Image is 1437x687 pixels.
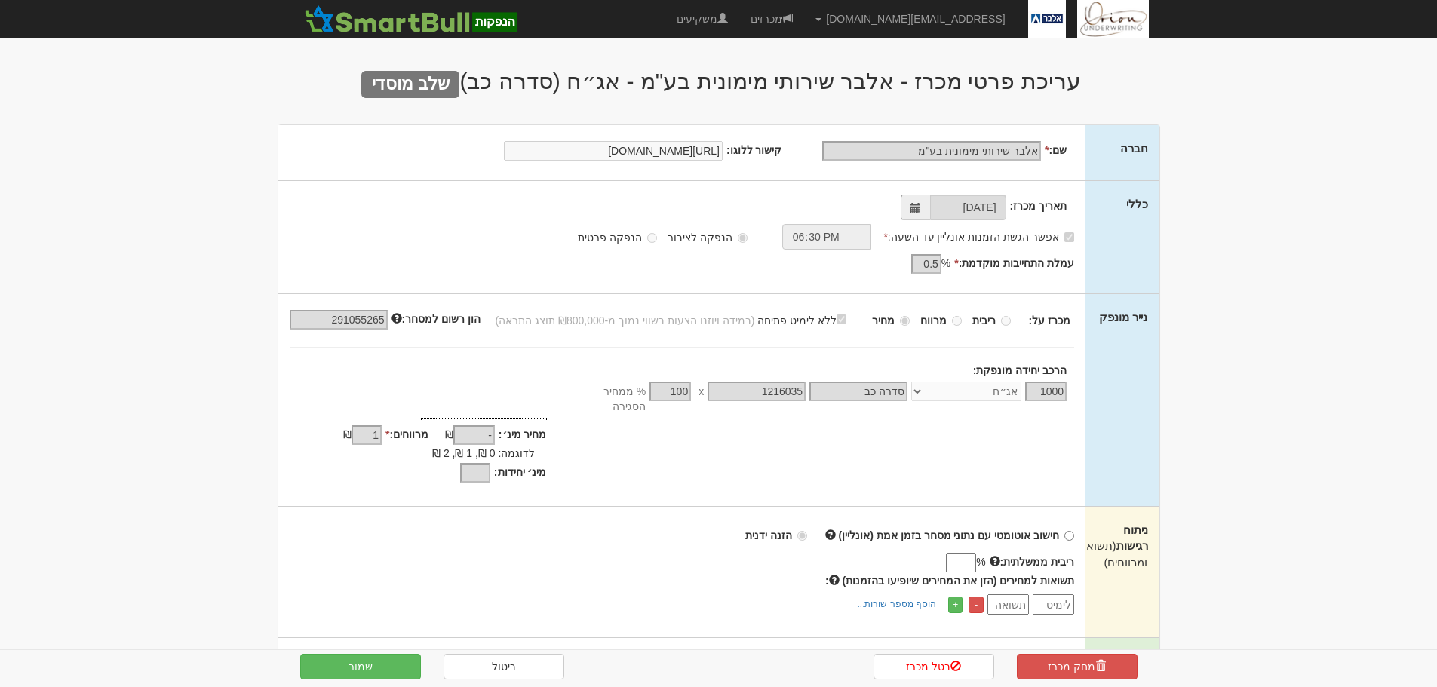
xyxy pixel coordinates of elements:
[900,316,910,326] input: מחיר
[1010,198,1067,213] label: תאריך מכרז:
[315,427,385,445] div: ₪
[647,233,657,243] input: הנפקה פרטית
[444,654,564,679] a: ביטול
[391,311,481,327] label: הון רשום למסחר:
[699,384,704,399] span: x
[1120,140,1148,156] label: חברה
[954,256,1074,271] label: עמלת התחייבות מוקדמת:
[668,230,748,245] label: הנפקה לציבור
[1126,196,1148,212] label: כללי
[825,573,1074,588] label: :
[757,311,861,328] label: ללא לימיט פתיחה
[649,382,691,401] input: אחוז
[494,465,547,480] label: מינ׳ יחידות:
[385,427,428,442] label: מרווחים:
[1076,539,1148,568] span: (תשואות ומרווחים)
[976,554,985,569] span: %
[972,314,996,327] strong: ריבית
[1045,143,1067,158] label: שם:
[1025,382,1067,401] input: כמות
[432,447,535,459] span: לדוגמה: 0 ₪, 1 ₪, 2 ₪
[990,554,1075,569] label: ריבית ממשלתית:
[570,384,646,414] span: % ממחיר הסגירה
[578,230,657,245] label: הנפקה פרטית
[289,69,1149,94] h2: עריכת פרטי מכרז - אלבר שירותי מימונית בע"מ - אג״ח (סדרה כב)
[300,654,421,679] button: שמור
[874,654,994,679] a: בטל מכרז
[797,531,807,541] input: הזנה ידנית
[708,382,806,401] input: מספר נייר
[738,233,748,243] input: הנפקה לציבור
[726,143,782,158] label: קישור ללוגו:
[1099,309,1147,325] label: נייר מונפק
[499,427,547,442] label: מחיר מינ׳:
[496,314,755,327] span: (במידה ויוזנו הצעות בשווי נמוך מ-₪800,000 תוצג התראה)
[852,596,941,612] a: הוסף מספר שורות...
[952,316,962,326] input: מרווח
[361,71,459,98] span: שלב מוסדי
[1097,522,1147,570] label: ניתוח רגישות
[941,256,950,271] span: %
[973,364,1067,376] strong: הרכב יחידה מונפקת:
[883,229,1074,244] label: אפשר הגשת הזמנות אונליין עד השעה:
[428,427,499,445] div: ₪
[1029,314,1071,327] strong: מכרז על:
[1033,594,1074,615] input: לימיט
[839,529,1060,541] strong: חישוב אוטומטי עם נתוני מסחר בזמן אמת (אונליין)
[987,594,1029,615] input: תשואה
[1001,316,1011,326] input: ריבית
[1064,232,1074,242] input: אפשר הגשת הזמנות אונליין עד השעה:*
[300,4,522,34] img: SmartBull Logo
[843,575,1075,587] span: תשואות למחירים (הזן את המחירים שיופיעו בהזמנות)
[920,314,947,327] strong: מרווח
[969,597,984,613] a: -
[948,597,963,613] a: +
[872,314,895,327] strong: מחיר
[1017,654,1138,679] a: מחק מכרז
[837,314,846,324] input: ללא לימיט פתיחה
[1064,531,1074,541] input: חישוב אוטומטי עם נתוני מסחר בזמן אמת (אונליין)
[745,529,792,541] strong: הזנה ידנית
[809,382,907,401] input: שם הסדרה *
